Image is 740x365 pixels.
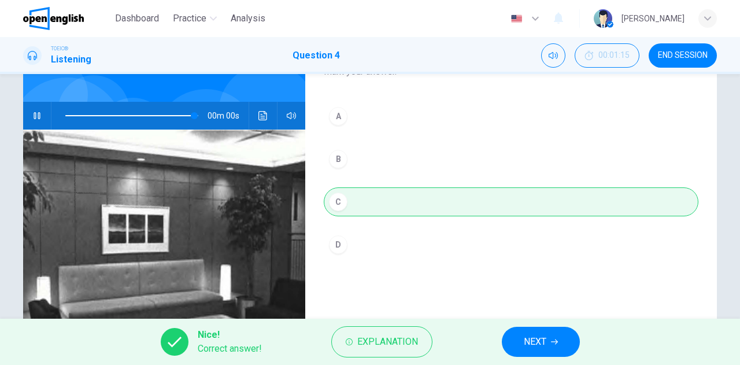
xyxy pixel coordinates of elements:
[198,342,262,356] span: Correct answer!
[598,51,630,60] span: 00:01:15
[649,43,717,68] button: END SESSION
[168,8,221,29] button: Practice
[226,8,270,29] button: Analysis
[658,51,708,60] span: END SESSION
[198,328,262,342] span: Nice!
[575,43,639,68] button: 00:01:15
[621,12,684,25] div: [PERSON_NAME]
[23,7,84,30] img: OpenEnglish logo
[575,43,639,68] div: Hide
[173,12,206,25] span: Practice
[293,49,340,62] h1: Question 4
[331,326,432,357] button: Explanation
[524,334,546,350] span: NEXT
[254,102,272,130] button: Click to see the audio transcription
[231,12,265,25] span: Analysis
[594,9,612,28] img: Profile picture
[110,8,164,29] button: Dashboard
[541,43,565,68] div: Mute
[51,53,91,67] h1: Listening
[208,102,249,130] span: 00m 00s
[23,7,110,30] a: OpenEnglish logo
[509,14,524,23] img: en
[115,12,159,25] span: Dashboard
[357,334,418,350] span: Explanation
[51,45,68,53] span: TOEIC®
[502,327,580,357] button: NEXT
